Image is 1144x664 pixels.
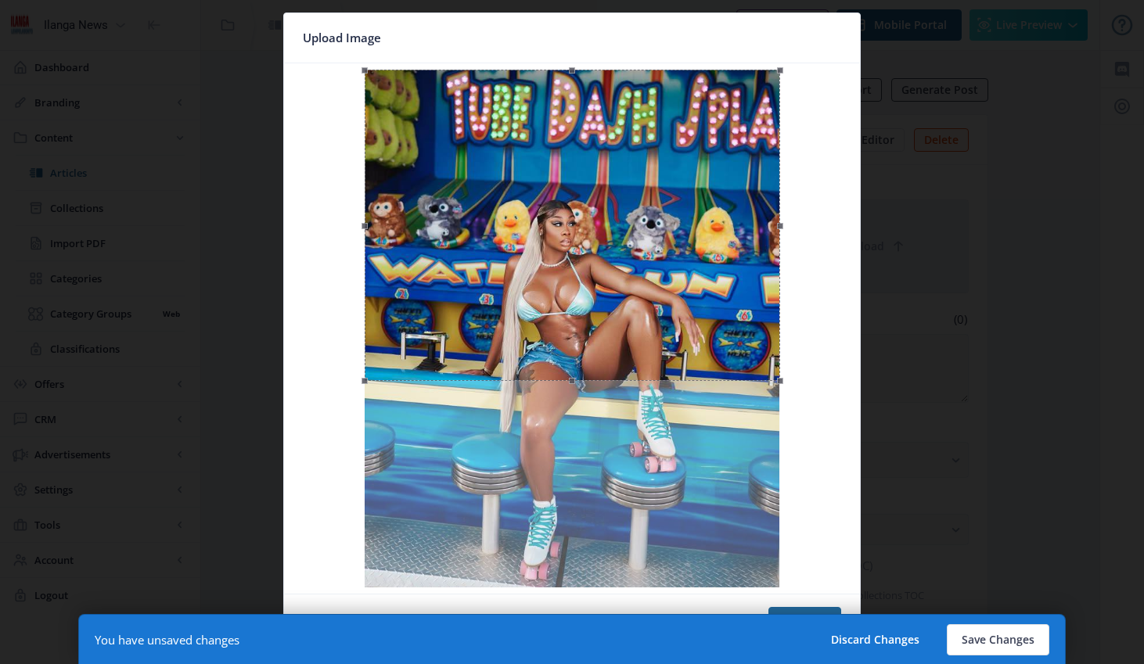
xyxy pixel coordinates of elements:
[947,624,1049,655] button: Save Changes
[816,624,934,655] button: Discard Changes
[303,26,381,50] span: Upload Image
[95,632,239,648] div: You have unsaved changes
[768,607,841,638] button: Confirm
[303,607,368,638] button: Cancel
